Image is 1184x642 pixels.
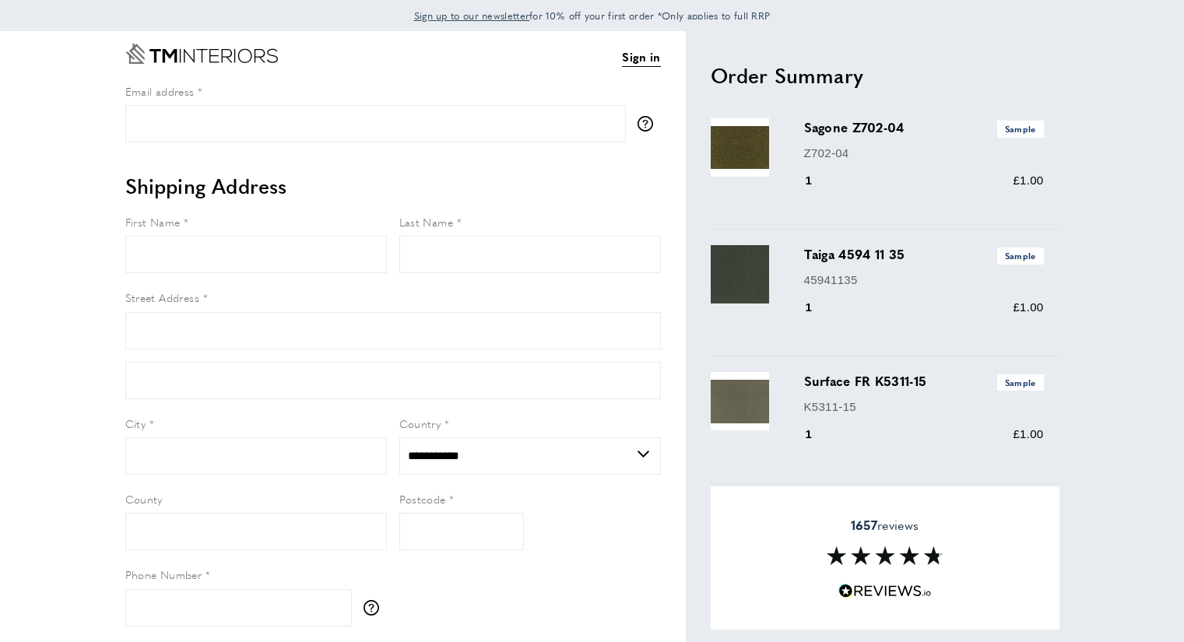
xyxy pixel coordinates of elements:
h2: Order Summary [711,61,1059,89]
span: First Name [125,214,181,230]
a: Go to Home page [125,44,278,64]
img: Surface FR K5311-15 [711,372,769,430]
img: Reviews section [827,546,943,565]
img: Reviews.io 5 stars [838,584,932,598]
span: Phone Number [125,567,202,582]
button: More information [638,116,661,132]
span: Street Address [125,289,200,305]
img: Taiga 4594 11 35 [711,245,769,303]
p: Z702-04 [804,144,1044,163]
span: Postcode [399,491,446,507]
span: for 10% off your first order *Only applies to full RRP [414,9,771,23]
span: Sample [997,247,1044,264]
span: Last Name [399,214,454,230]
a: Sign in [622,47,660,67]
h2: Shipping Address [125,172,661,200]
p: 45941135 [804,271,1044,289]
span: City [125,416,146,431]
p: K5311-15 [804,398,1044,416]
a: Sign up to our newsletter [414,8,530,23]
div: 1 [804,298,834,317]
span: Email address [125,83,195,99]
span: County [125,491,163,507]
h3: Taiga 4594 11 35 [804,245,1044,264]
span: £1.00 [1013,427,1043,440]
button: More information [364,600,387,616]
span: Sample [997,374,1044,391]
span: reviews [851,517,919,533]
h3: Surface FR K5311-15 [804,372,1044,391]
h3: Sagone Z702-04 [804,118,1044,137]
div: 1 [804,171,834,190]
div: 1 [804,425,834,444]
img: Sagone Z702-04 [711,118,769,177]
span: £1.00 [1013,300,1043,314]
span: Country [399,416,441,431]
span: Sample [997,121,1044,137]
span: Sign up to our newsletter [414,9,530,23]
strong: 1657 [851,516,877,534]
span: £1.00 [1013,174,1043,187]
